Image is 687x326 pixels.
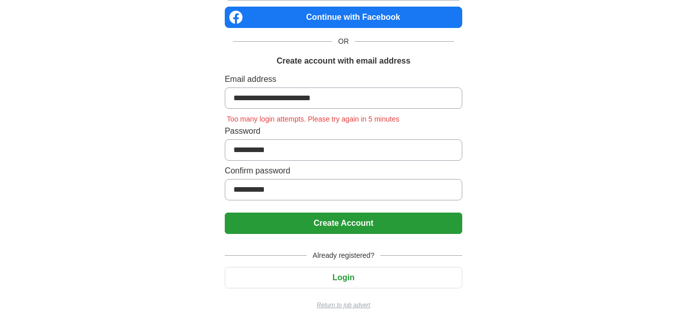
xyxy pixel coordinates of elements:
a: Return to job advert [225,301,462,310]
a: Login [225,273,462,282]
a: Continue with Facebook [225,7,462,28]
label: Password [225,125,462,137]
button: Login [225,267,462,288]
span: OR [332,36,355,47]
span: Too many login attempts. Please try again in 5 minutes [225,115,401,123]
button: Create Account [225,213,462,234]
h1: Create account with email address [277,55,410,67]
label: Email address [225,73,462,85]
span: Already registered? [307,250,380,261]
label: Confirm password [225,165,462,177]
